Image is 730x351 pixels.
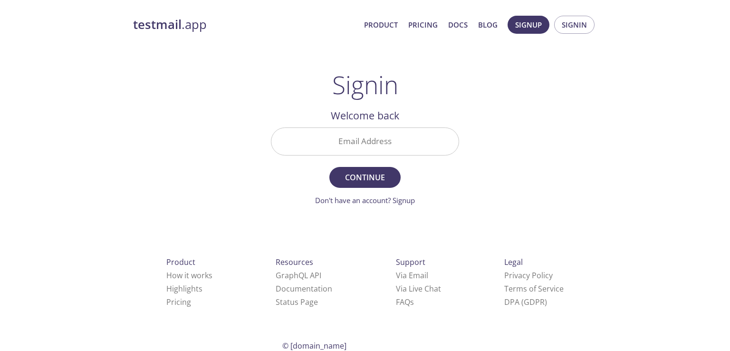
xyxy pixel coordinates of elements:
span: Product [166,257,195,267]
h1: Signin [332,70,398,99]
a: DPA (GDPR) [504,297,547,307]
h2: Welcome back [271,107,459,124]
span: s [410,297,414,307]
a: Blog [478,19,498,31]
a: How it works [166,270,212,281]
a: Privacy Policy [504,270,553,281]
span: © [DOMAIN_NAME] [282,341,346,351]
span: Continue [340,171,390,184]
button: Continue [329,167,401,188]
a: Product [364,19,398,31]
a: Via Live Chat [396,283,441,294]
a: Don't have an account? Signup [315,195,415,205]
a: Highlights [166,283,202,294]
a: FAQ [396,297,414,307]
span: Resources [276,257,313,267]
a: GraphQL API [276,270,321,281]
span: Signin [562,19,587,31]
a: Status Page [276,297,318,307]
a: Pricing [408,19,438,31]
button: Signin [554,16,595,34]
span: Signup [515,19,542,31]
span: Legal [504,257,523,267]
a: Pricing [166,297,191,307]
span: Support [396,257,425,267]
a: Terms of Service [504,283,564,294]
strong: testmail [133,16,182,33]
a: Documentation [276,283,332,294]
a: Via Email [396,270,428,281]
a: Docs [448,19,468,31]
button: Signup [508,16,549,34]
a: testmail.app [133,17,356,33]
